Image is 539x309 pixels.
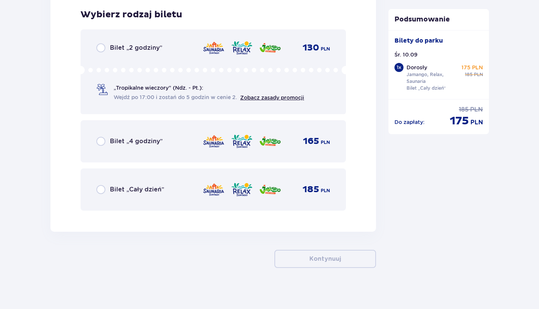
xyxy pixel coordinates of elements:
[309,255,341,263] p: Kontynuuj
[110,137,163,145] p: Bilet „4 godziny”
[231,182,253,197] img: zone logo
[450,114,469,128] p: 175
[303,42,319,54] p: 130
[394,37,443,45] p: Bilety do parku
[203,40,225,56] img: zone logo
[259,133,281,149] img: zone logo
[407,64,427,71] p: Dorosły
[321,139,330,146] p: PLN
[114,84,203,92] p: „Tropikalne wieczory" (Ndz. - Pt.):
[203,133,225,149] img: zone logo
[321,46,330,52] p: PLN
[259,182,281,197] img: zone logo
[394,118,425,126] p: Do zapłaty :
[203,182,225,197] img: zone logo
[461,64,483,71] p: 175 PLN
[114,93,237,101] span: Wejdź po 17:00 i zostań do 5 godzin w cenie 2.
[388,15,489,24] p: Podsumowanie
[231,40,253,56] img: zone logo
[231,133,253,149] img: zone logo
[81,9,182,20] p: Wybierz rodzaj biletu
[303,184,319,195] p: 185
[470,106,483,114] p: PLN
[110,185,164,194] p: Bilet „Cały dzień”
[110,44,162,52] p: Bilet „2 godziny”
[240,95,304,101] a: Zobacz zasady promocji
[274,250,376,268] button: Kontynuuj
[259,40,281,56] img: zone logo
[321,187,330,194] p: PLN
[407,71,458,85] p: Jamango, Relax, Saunaria
[459,106,469,114] p: 185
[407,85,446,92] p: Bilet „Cały dzień”
[394,51,417,58] p: Śr. 10.09
[474,71,483,78] p: PLN
[470,118,483,127] p: PLN
[303,136,319,147] p: 165
[465,71,472,78] p: 185
[394,63,403,72] div: 1 x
